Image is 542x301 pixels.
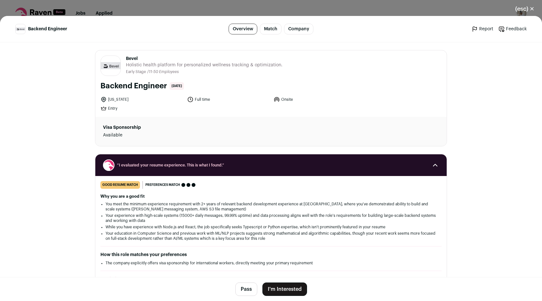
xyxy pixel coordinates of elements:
li: Entry [100,105,183,112]
a: Company [284,24,313,34]
li: Full time [187,96,270,103]
li: [US_STATE] [100,96,183,103]
button: I'm Interested [262,283,307,296]
span: 11-50 Employees [149,70,179,74]
dt: Visa Sponsorship [103,124,215,131]
span: [DATE] [170,82,184,90]
li: / [147,70,179,74]
div: good resume match [100,181,140,189]
li: Your education in Computer Science and previous work with ML/NLP projects suggests strong mathema... [106,231,436,241]
dd: Available [103,132,215,138]
li: While you have experience with Node.js and React, the job specifically seeks Typescript or Python... [106,224,436,230]
li: You meet the minimum experience requirement with 2+ years of relevant backend development experie... [106,202,436,212]
span: Preferences match [145,182,180,188]
a: Overview [229,24,257,34]
li: Early Stage [126,70,147,74]
h2: Maximize your resume [100,276,442,283]
span: Bevel [126,55,282,62]
h2: How this role matches your preferences [100,252,442,258]
button: Pass [235,283,257,296]
a: Feedback [498,26,527,32]
span: Holistic health platform for personalized wellness tracking & optimization. [126,62,282,68]
img: a2c5bdf57f98b7f3df4213c245be7c966119ea8407126ec3d64887b8804ce19c.jpg [16,27,25,31]
img: a2c5bdf57f98b7f3df4213c245be7c966119ea8407126ec3d64887b8804ce19c.jpg [101,62,121,69]
li: Onsite [274,96,356,103]
span: “I evaluated your resume experience. This is what I found.” [117,163,425,168]
li: The company explicitly offers visa sponsorship for international workers, directly meeting your p... [106,261,436,266]
button: Close modal [508,2,542,16]
h2: Why you are a good fit [100,194,442,199]
h1: Backend Engineer [100,81,167,91]
li: Your experience with high-scale systems (15000+ daily messages, 99.99% uptime) and data processin... [106,213,436,223]
a: Match [260,24,282,34]
a: Report [472,26,493,32]
span: Backend Engineer [28,26,67,32]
